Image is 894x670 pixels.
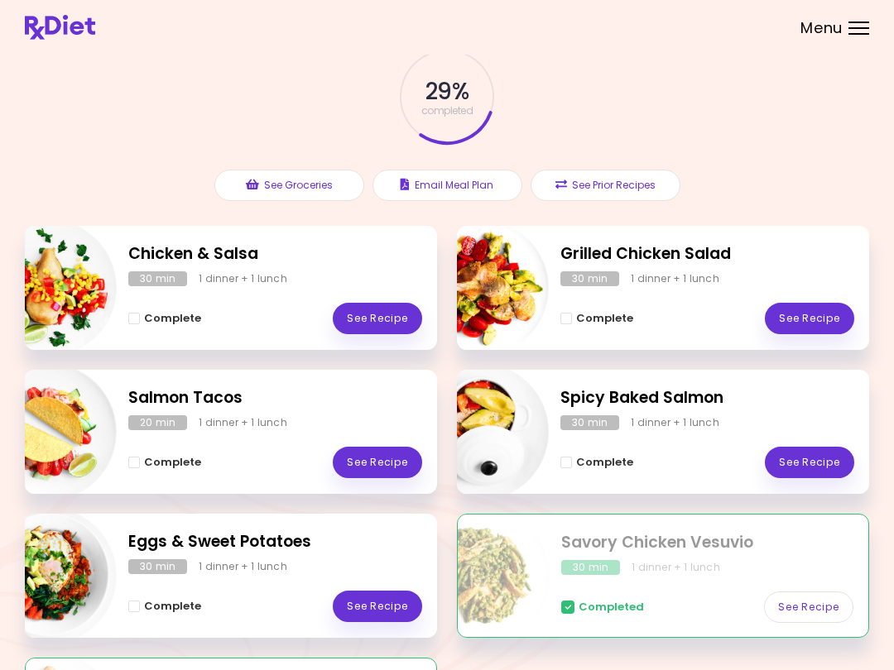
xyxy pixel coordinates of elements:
[128,452,201,472] button: Complete - Salmon Tacos
[561,531,853,555] h2: Savory Chicken Vesuvio
[128,596,201,616] button: Complete - Eggs & Sweet Potatoes
[333,303,422,334] a: See Recipe - Chicken & Salsa
[576,456,633,469] span: Complete
[25,15,95,40] img: RxDiet
[333,591,422,622] a: See Recipe - Eggs & Sweet Potatoes
[199,271,287,286] div: 1 dinner + 1 lunch
[333,447,422,478] a: See Recipe - Salmon Tacos
[128,386,422,410] h2: Salmon Tacos
[531,170,680,201] button: See Prior Recipes
[144,456,201,469] span: Complete
[560,452,633,472] button: Complete - Spicy Baked Salmon
[199,415,287,430] div: 1 dinner + 1 lunch
[128,242,422,266] h2: Chicken & Salsa
[631,271,719,286] div: 1 dinner + 1 lunch
[411,363,549,500] img: Info - Spicy Baked Salmon
[800,21,843,36] span: Menu
[560,309,633,328] button: Complete - Grilled Chicken Salad
[764,591,853,623] a: See Recipe - Savory Chicken Vesuvio
[128,559,187,574] div: 30 min
[412,508,550,645] img: Info - Savory Chicken Vesuvio
[214,170,364,201] button: See Groceries
[144,312,201,325] span: Complete
[128,271,187,286] div: 30 min
[128,530,422,554] h2: Eggs & Sweet Potatoes
[631,415,719,430] div: 1 dinner + 1 lunch
[421,106,473,116] span: completed
[128,309,201,328] button: Complete - Chicken & Salsa
[199,559,287,574] div: 1 dinner + 1 lunch
[425,78,468,106] span: 29 %
[144,600,201,613] span: Complete
[128,415,187,430] div: 20 min
[765,303,854,334] a: See Recipe - Grilled Chicken Salad
[411,219,549,357] img: Info - Grilled Chicken Salad
[372,170,522,201] button: Email Meal Plan
[560,242,854,266] h2: Grilled Chicken Salad
[632,560,720,575] div: 1 dinner + 1 lunch
[576,312,633,325] span: Complete
[560,415,619,430] div: 30 min
[561,560,620,575] div: 30 min
[765,447,854,478] a: See Recipe - Spicy Baked Salmon
[560,386,854,410] h2: Spicy Baked Salmon
[560,271,619,286] div: 30 min
[579,601,644,614] span: Completed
